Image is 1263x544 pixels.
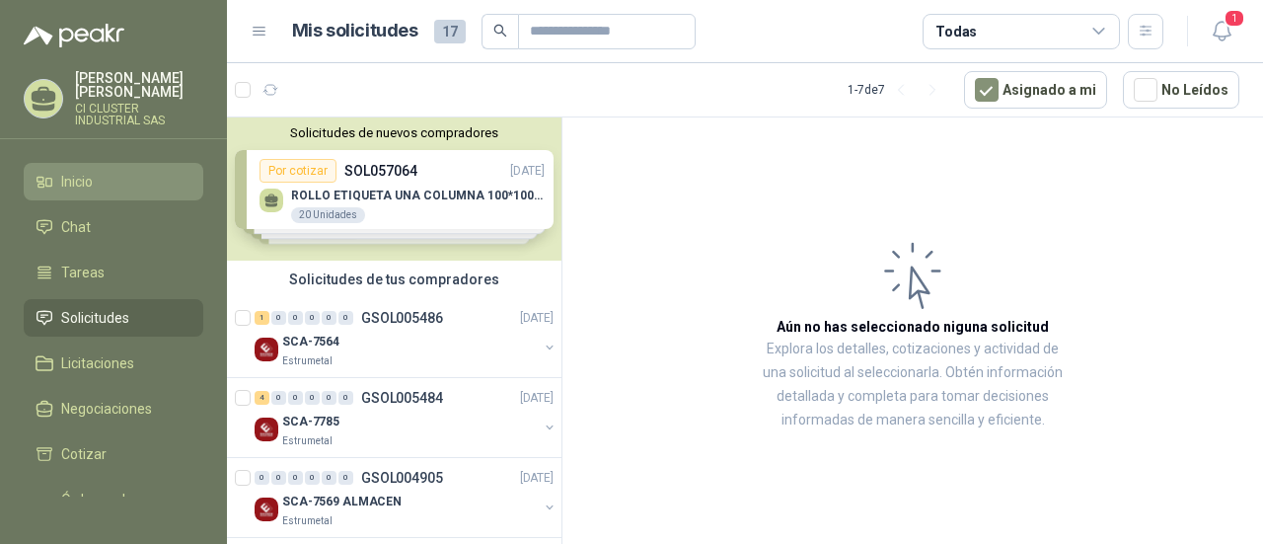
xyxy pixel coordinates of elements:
[24,24,124,47] img: Logo peakr
[964,71,1107,109] button: Asignado a mi
[255,466,557,529] a: 0 0 0 0 0 0 GSOL004905[DATE] Company LogoSCA-7569 ALMACENEstrumetal
[61,262,105,283] span: Tareas
[24,435,203,473] a: Cotizar
[361,391,443,405] p: GSOL005484
[288,311,303,325] div: 0
[24,390,203,427] a: Negociaciones
[61,352,134,374] span: Licitaciones
[848,74,948,106] div: 1 - 7 de 7
[305,391,320,405] div: 0
[282,433,333,449] p: Estrumetal
[520,309,554,328] p: [DATE]
[520,469,554,488] p: [DATE]
[305,471,320,485] div: 0
[227,117,561,261] div: Solicitudes de nuevos compradoresPor cotizarSOL057064[DATE] ROLLO ETIQUETA UNA COLUMNA 100*100*50...
[361,471,443,485] p: GSOL004905
[255,418,278,441] img: Company Logo
[282,413,339,431] p: SCA-7785
[1204,14,1239,49] button: 1
[255,471,269,485] div: 0
[1224,9,1245,28] span: 1
[777,316,1049,338] h3: Aún no has seleccionado niguna solicitud
[361,311,443,325] p: GSOL005486
[255,306,557,369] a: 1 0 0 0 0 0 GSOL005486[DATE] Company LogoSCA-7564Estrumetal
[1123,71,1239,109] button: No Leídos
[61,171,93,193] span: Inicio
[61,307,129,329] span: Solicitudes
[255,498,278,521] img: Company Logo
[24,299,203,337] a: Solicitudes
[282,513,333,529] p: Estrumetal
[493,24,507,38] span: search
[75,103,203,126] p: CI CLUSTER INDUSTRIAL SAS
[227,261,561,298] div: Solicitudes de tus compradores
[282,493,402,511] p: SCA-7569 ALMACEN
[288,391,303,405] div: 0
[24,345,203,382] a: Licitaciones
[282,353,333,369] p: Estrumetal
[338,471,353,485] div: 0
[24,481,203,540] a: Órdenes de Compra
[255,311,269,325] div: 1
[338,311,353,325] div: 0
[292,17,418,45] h1: Mis solicitudes
[61,443,107,465] span: Cotizar
[288,471,303,485] div: 0
[935,21,977,42] div: Todas
[338,391,353,405] div: 0
[322,391,336,405] div: 0
[760,338,1066,432] p: Explora los detalles, cotizaciones y actividad de una solicitud al seleccionarla. Obtén informaci...
[271,471,286,485] div: 0
[520,389,554,408] p: [DATE]
[61,489,185,532] span: Órdenes de Compra
[271,311,286,325] div: 0
[305,311,320,325] div: 0
[271,391,286,405] div: 0
[255,338,278,361] img: Company Logo
[434,20,466,43] span: 17
[282,333,339,351] p: SCA-7564
[322,471,336,485] div: 0
[61,216,91,238] span: Chat
[75,71,203,99] p: [PERSON_NAME] [PERSON_NAME]
[24,163,203,200] a: Inicio
[322,311,336,325] div: 0
[61,398,152,420] span: Negociaciones
[235,125,554,140] button: Solicitudes de nuevos compradores
[255,386,557,449] a: 4 0 0 0 0 0 GSOL005484[DATE] Company LogoSCA-7785Estrumetal
[24,208,203,246] a: Chat
[255,391,269,405] div: 4
[24,254,203,291] a: Tareas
